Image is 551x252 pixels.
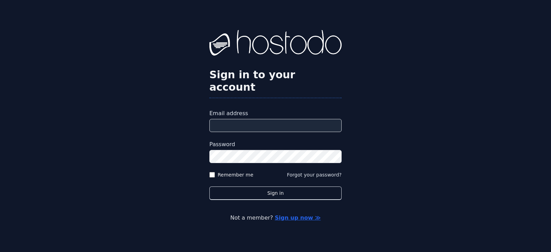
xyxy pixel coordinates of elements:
p: Not a member? [33,214,518,222]
label: Remember me [218,171,253,178]
label: Password [209,140,342,149]
button: Sign in [209,187,342,200]
button: Forgot your password? [287,171,342,178]
h2: Sign in to your account [209,69,342,93]
img: Hostodo [209,30,342,58]
a: Sign up now ≫ [275,214,321,221]
label: Email address [209,109,342,118]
